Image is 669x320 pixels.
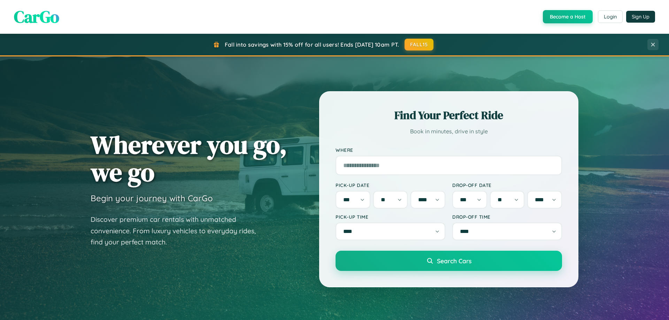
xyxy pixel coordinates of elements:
p: Book in minutes, drive in style [336,126,562,136]
span: Fall into savings with 15% off for all users! Ends [DATE] 10am PT. [225,41,399,48]
button: Search Cars [336,251,562,271]
label: Drop-off Time [452,214,562,220]
label: Drop-off Date [452,182,562,188]
button: Login [598,10,623,23]
span: CarGo [14,5,59,28]
label: Pick-up Date [336,182,445,188]
h2: Find Your Perfect Ride [336,108,562,123]
p: Discover premium car rentals with unmatched convenience. From luxury vehicles to everyday rides, ... [91,214,265,248]
label: Pick-up Time [336,214,445,220]
button: Become a Host [543,10,593,23]
button: FALL15 [405,39,434,50]
label: Where [336,147,562,153]
h3: Begin your journey with CarGo [91,193,213,203]
span: Search Cars [437,257,471,265]
button: Sign Up [626,11,655,23]
h1: Wherever you go, we go [91,131,287,186]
